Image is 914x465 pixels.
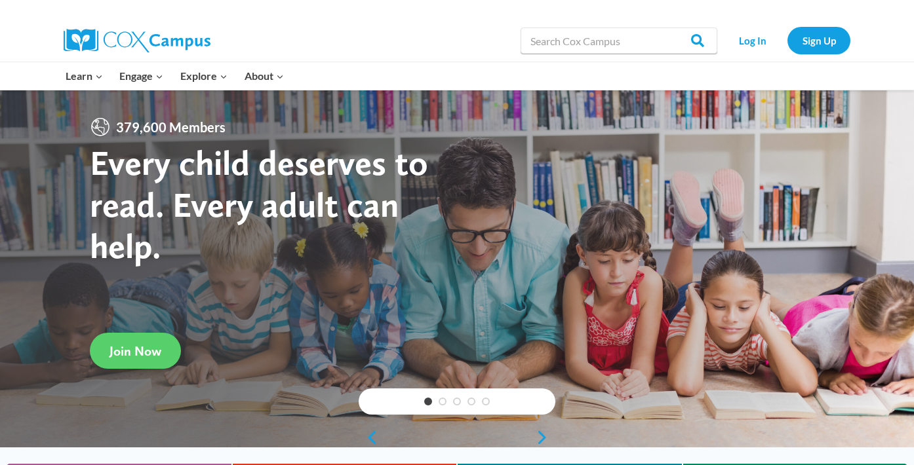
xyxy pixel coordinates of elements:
[521,28,717,54] input: Search Cox Campus
[467,398,475,405] a: 4
[536,430,555,445] a: next
[424,398,432,405] a: 1
[119,67,163,84] span: Engage
[90,333,181,369] a: Join Now
[66,67,103,84] span: Learn
[724,27,781,54] a: Log In
[359,424,555,451] div: content slider buttons
[787,27,850,54] a: Sign Up
[180,67,228,84] span: Explore
[482,398,490,405] a: 5
[111,117,231,138] span: 379,600 Members
[359,430,378,445] a: previous
[64,29,210,52] img: Cox Campus
[90,141,428,267] strong: Every child deserves to read. Every adult can help.
[245,67,284,84] span: About
[439,398,447,405] a: 2
[453,398,461,405] a: 3
[57,62,292,90] nav: Primary Navigation
[724,27,850,54] nav: Secondary Navigation
[109,343,161,359] span: Join Now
